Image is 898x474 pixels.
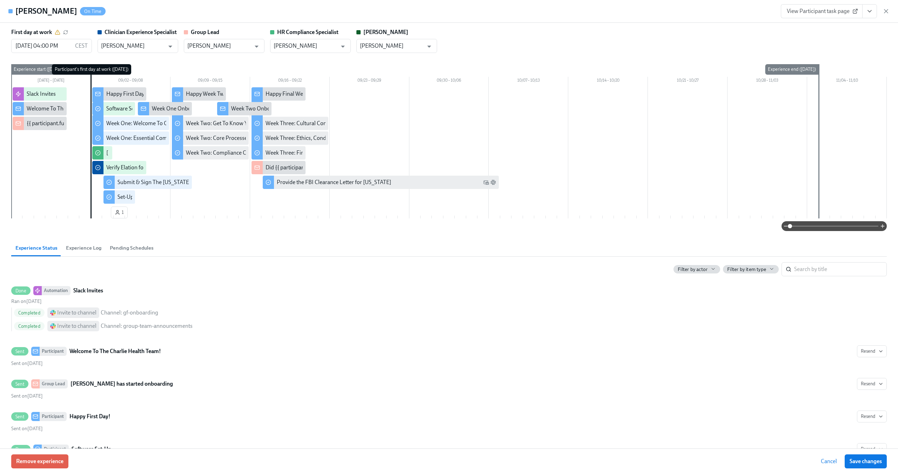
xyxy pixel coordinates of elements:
[11,28,52,36] label: First day at work
[568,77,648,86] div: 10/14 – 10/20
[66,244,101,252] span: Experience Log
[861,380,883,387] span: Resend
[14,324,45,329] span: Completed
[57,309,96,317] div: Invite to channel
[27,120,144,127] div: {{ participant.fullName }} has started onboarding
[11,414,28,419] span: Sent
[186,149,339,157] div: Week Two: Compliance Crisis Response (~1.5 hours to complete)
[723,265,779,273] button: Filter by item type
[91,77,170,86] div: 09/02 – 09/08
[15,244,58,252] span: Experience Status
[106,149,410,157] div: [ {{ participant.startDate | MMM Do }} Cohort] Provide [US_STATE] Disclosure Application IDs and ...
[42,286,71,295] div: Automation
[73,286,103,295] strong: Slack Invites
[40,379,68,388] div: Group Lead
[106,164,207,171] div: Verify Elation for {{ participant.fullName }}
[821,458,837,465] span: Cancel
[861,348,883,355] span: Resend
[648,77,728,86] div: 10/21 – 10/27
[862,4,877,18] button: View task page
[277,178,391,186] div: Provide the FBI Clearance Letter for [US_STATE]
[11,360,43,366] span: Friday, August 29th 2025, 6:11 pm
[251,41,262,52] button: Open
[266,149,412,157] div: Week Three: Final Onboarding Tasks (~1.5 hours to complete)
[850,458,882,465] span: Save changes
[106,90,146,98] div: Happy First Day!
[11,393,43,399] span: Friday, August 29th 2025, 6:11 pm
[52,64,131,75] div: Participant's first day at work ([DATE])
[106,134,259,142] div: Week One: Essential Compliance Tasks (~6.5 hours to complete)
[27,105,118,113] div: Welcome To The Charlie Health Team!
[266,90,347,98] div: Happy Final Week of Onboarding!
[42,445,69,454] div: Participant
[118,193,172,201] div: Set-Up Elation Account
[678,266,708,273] span: Filter by actor
[845,454,887,468] button: Save changes
[118,178,367,186] div: Submit & Sign The [US_STATE] Disclosure Form (Time Sensitive!) and the [US_STATE] Background Check
[186,120,322,127] div: Week Two: Get To Know Your Role (~4 hours to complete)
[101,309,158,317] div: Channel: gf-onboarding
[106,120,269,127] div: Week One: Welcome To Charlie Health Tasks! (~3 hours to complete)
[266,134,448,142] div: Week Three: Ethics, Conduct, & Legal Responsibilities (~5 hours to complete)
[787,8,857,15] span: View Participant task page
[857,411,887,422] button: SentParticipantHappy First Day!Sent on[DATE]
[170,77,250,86] div: 09/09 – 09/15
[11,426,43,432] span: Tuesday, September 2nd 2025, 4:01 pm
[861,446,883,453] span: Resend
[409,77,489,86] div: 09/30 – 10/06
[101,322,193,330] div: Channel: group-team-announcements
[16,458,63,465] span: Remove experience
[765,64,819,75] div: Experience end ([DATE])
[69,412,110,421] strong: Happy First Day!
[80,9,106,14] span: On Time
[40,347,67,356] div: Participant
[277,29,339,35] strong: HR Compliance Specialist
[115,209,124,216] span: 1
[727,266,766,273] span: Filter by item type
[857,378,887,390] button: SentGroup Lead[PERSON_NAME] has started onboardingSent on[DATE]
[57,322,96,330] div: Invite to channel
[105,29,177,35] strong: Clinician Experience Specialist
[11,447,31,452] span: Done
[11,454,68,468] button: Remove experience
[191,29,219,35] strong: Group Lead
[71,380,173,388] strong: [PERSON_NAME] has started onboarding
[11,381,28,387] span: Sent
[111,206,128,218] button: 1
[781,4,863,18] a: View Participant task page
[794,262,887,276] input: Search by title
[337,41,348,52] button: Open
[11,77,91,86] div: [DATE] – [DATE]
[186,134,311,142] div: Week Two: Core Processes (~1.25 hours to complete)
[186,90,229,98] div: Happy Week Two!
[330,77,409,86] div: 09/23 – 09/29
[110,244,154,252] span: Pending Schedules
[807,77,887,86] div: 11/04 – 11/10
[266,164,398,171] div: Did {{ participant.fullName }} Schedule A Meet & Greet?
[106,105,145,113] div: Software Set-Up
[27,90,56,98] div: Slack Invites
[165,41,176,52] button: Open
[231,105,304,113] div: Week Two Onboarding Recap!
[11,298,42,304] span: Friday, August 29th 2025, 6:11 pm
[11,64,66,75] div: Experience start ([DATE])
[11,288,31,293] span: Done
[483,180,489,185] svg: Work Email
[424,41,435,52] button: Open
[363,29,408,35] strong: [PERSON_NAME]
[14,310,45,316] span: Completed
[40,412,67,421] div: Participant
[857,443,887,455] button: DoneParticipantSoftware Set-UpShould have started on[DATE]•Started on[DATE] •Due[DATE] • Complete...
[857,345,887,357] button: SentParticipantWelcome To The Charlie Health Team!Sent on[DATE]
[11,349,28,354] span: Sent
[489,77,568,86] div: 10/07 – 10/13
[75,42,88,50] p: CEST
[152,105,224,113] div: Week One Onboarding Recap!
[55,29,60,35] svg: This date applies to this experience only. It differs from the user's profile (2025/08/26).
[673,265,720,273] button: Filter by actor
[861,413,883,420] span: Resend
[69,347,161,355] strong: Welcome To The Charlie Health Team!
[728,77,807,86] div: 10/28 – 11/03
[15,6,77,16] h4: [PERSON_NAME]
[250,77,330,86] div: 09/16 – 09/22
